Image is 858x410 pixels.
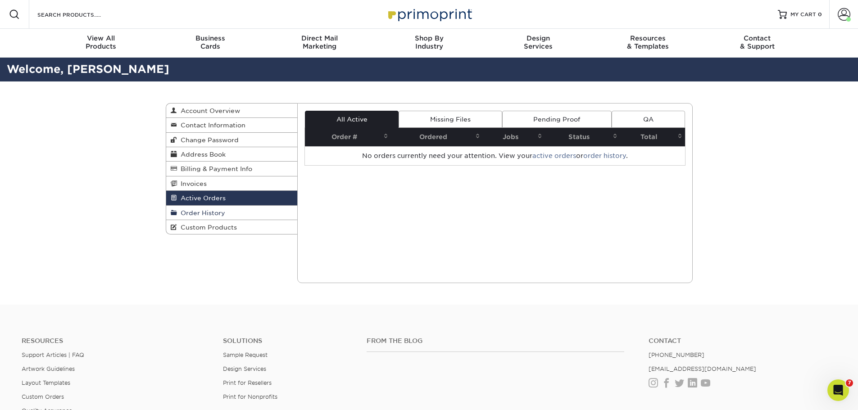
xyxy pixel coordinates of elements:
a: Address Book [166,147,298,162]
span: Business [155,34,265,42]
div: Marketing [265,34,374,50]
a: Contact [649,337,836,345]
th: Ordered [391,128,483,146]
h4: Resources [22,337,209,345]
a: Shop ByIndustry [374,29,484,58]
span: 0 [818,11,822,18]
a: Artwork Guidelines [22,365,75,372]
a: [EMAIL_ADDRESS][DOMAIN_NAME] [649,365,756,372]
div: Services [484,34,593,50]
a: Account Overview [166,104,298,118]
span: Contact [703,34,812,42]
a: order history [583,152,626,159]
a: Invoices [166,176,298,191]
a: Billing & Payment Info [166,162,298,176]
a: View AllProducts [46,29,156,58]
a: Pending Proof [502,111,612,128]
a: Missing Files [399,111,502,128]
span: 7 [846,379,853,387]
span: View All [46,34,156,42]
a: All Active [305,111,399,128]
a: [PHONE_NUMBER] [649,351,704,358]
th: Order # [305,128,391,146]
td: No orders currently need your attention. View your or . [305,146,685,165]
a: Sample Request [223,351,268,358]
a: DesignServices [484,29,593,58]
a: Contact Information [166,118,298,132]
div: Products [46,34,156,50]
div: Cards [155,34,265,50]
span: Custom Products [177,224,237,231]
span: Contact Information [177,122,245,129]
th: Total [620,128,685,146]
a: Support Articles | FAQ [22,351,84,358]
iframe: Intercom live chat [827,379,849,401]
span: Billing & Payment Info [177,165,252,172]
a: Custom Products [166,220,298,234]
span: Account Overview [177,107,240,114]
span: Order History [177,209,225,216]
a: Direct MailMarketing [265,29,374,58]
span: Invoices [177,180,207,187]
span: Direct Mail [265,34,374,42]
th: Jobs [483,128,545,146]
span: Design [484,34,593,42]
h4: Solutions [223,337,353,345]
a: active orders [532,152,576,159]
span: Active Orders [177,194,226,202]
a: Order History [166,206,298,220]
h4: From the Blog [367,337,624,345]
span: MY CART [790,11,816,18]
a: BusinessCards [155,29,265,58]
div: & Templates [593,34,703,50]
span: Shop By [374,34,484,42]
a: Active Orders [166,191,298,205]
span: Change Password [177,136,239,144]
img: Primoprint [384,5,474,24]
span: Address Book [177,151,226,158]
div: Industry [374,34,484,50]
a: Contact& Support [703,29,812,58]
a: Resources& Templates [593,29,703,58]
span: Resources [593,34,703,42]
th: Status [545,128,620,146]
a: QA [612,111,685,128]
input: SEARCH PRODUCTS..... [36,9,124,20]
a: Design Services [223,365,266,372]
div: & Support [703,34,812,50]
a: Change Password [166,133,298,147]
